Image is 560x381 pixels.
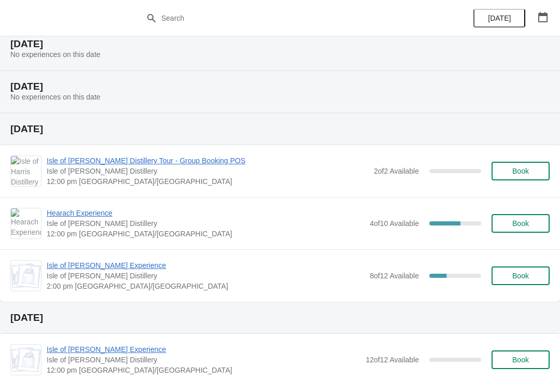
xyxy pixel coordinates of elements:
[47,176,369,187] span: 12:00 pm [GEOGRAPHIC_DATA]/[GEOGRAPHIC_DATA]
[47,166,369,176] span: Isle of [PERSON_NAME] Distillery
[492,162,550,180] button: Book
[47,344,360,355] span: Isle of [PERSON_NAME] Experience
[10,313,550,323] h2: [DATE]
[512,219,529,228] span: Book
[512,167,529,175] span: Book
[11,263,41,288] img: Isle of Harris Gin Experience | Isle of Harris Distillery | 2:00 pm Europe/London
[47,156,369,166] span: Isle of [PERSON_NAME] Distillery Tour - Group Booking POS
[370,272,419,280] span: 8 of 12 Available
[512,356,529,364] span: Book
[11,347,41,372] img: Isle of Harris Gin Experience | Isle of Harris Distillery | 12:00 pm Europe/London
[11,156,41,186] img: Isle of Harris Distillery Tour - Group Booking POS | Isle of Harris Distillery | 12:00 pm Europe/...
[10,39,550,49] h2: [DATE]
[10,81,550,92] h2: [DATE]
[492,266,550,285] button: Book
[10,50,101,59] span: No experiences on this date
[47,208,365,218] span: Hearach Experience
[512,272,529,280] span: Book
[161,9,420,27] input: Search
[370,219,419,228] span: 4 of 10 Available
[473,9,525,27] button: [DATE]
[47,260,365,271] span: Isle of [PERSON_NAME] Experience
[488,14,511,22] span: [DATE]
[366,356,419,364] span: 12 of 12 Available
[492,350,550,369] button: Book
[47,218,365,229] span: Isle of [PERSON_NAME] Distillery
[10,93,101,101] span: No experiences on this date
[11,208,41,238] img: Hearach Experience | Isle of Harris Distillery | 12:00 pm Europe/London
[47,229,365,239] span: 12:00 pm [GEOGRAPHIC_DATA]/[GEOGRAPHIC_DATA]
[47,355,360,365] span: Isle of [PERSON_NAME] Distillery
[492,214,550,233] button: Book
[374,167,419,175] span: 2 of 2 Available
[47,365,360,375] span: 12:00 pm [GEOGRAPHIC_DATA]/[GEOGRAPHIC_DATA]
[47,281,365,291] span: 2:00 pm [GEOGRAPHIC_DATA]/[GEOGRAPHIC_DATA]
[47,271,365,281] span: Isle of [PERSON_NAME] Distillery
[10,124,550,134] h2: [DATE]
